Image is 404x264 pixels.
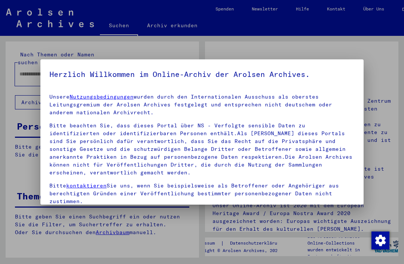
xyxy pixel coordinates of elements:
h5: Herzlich Willkommen im Online-Archiv der Arolsen Archives. [49,68,355,80]
p: Bitte beachten Sie, dass dieses Portal über NS - Verfolgte sensible Daten zu identifizierten oder... [49,122,355,177]
p: Unsere wurden durch den Internationalen Ausschuss als oberstes Leitungsgremium der Arolsen Archiv... [49,93,355,117]
div: Zustimmung ändern [371,231,389,249]
a: kontaktieren [66,182,107,189]
p: Bitte Sie uns, wenn Sie beispielsweise als Betroffener oder Angehöriger aus berechtigten Gründen ... [49,182,355,205]
img: Zustimmung ändern [371,232,389,249]
a: Nutzungsbedingungen [70,93,134,100]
